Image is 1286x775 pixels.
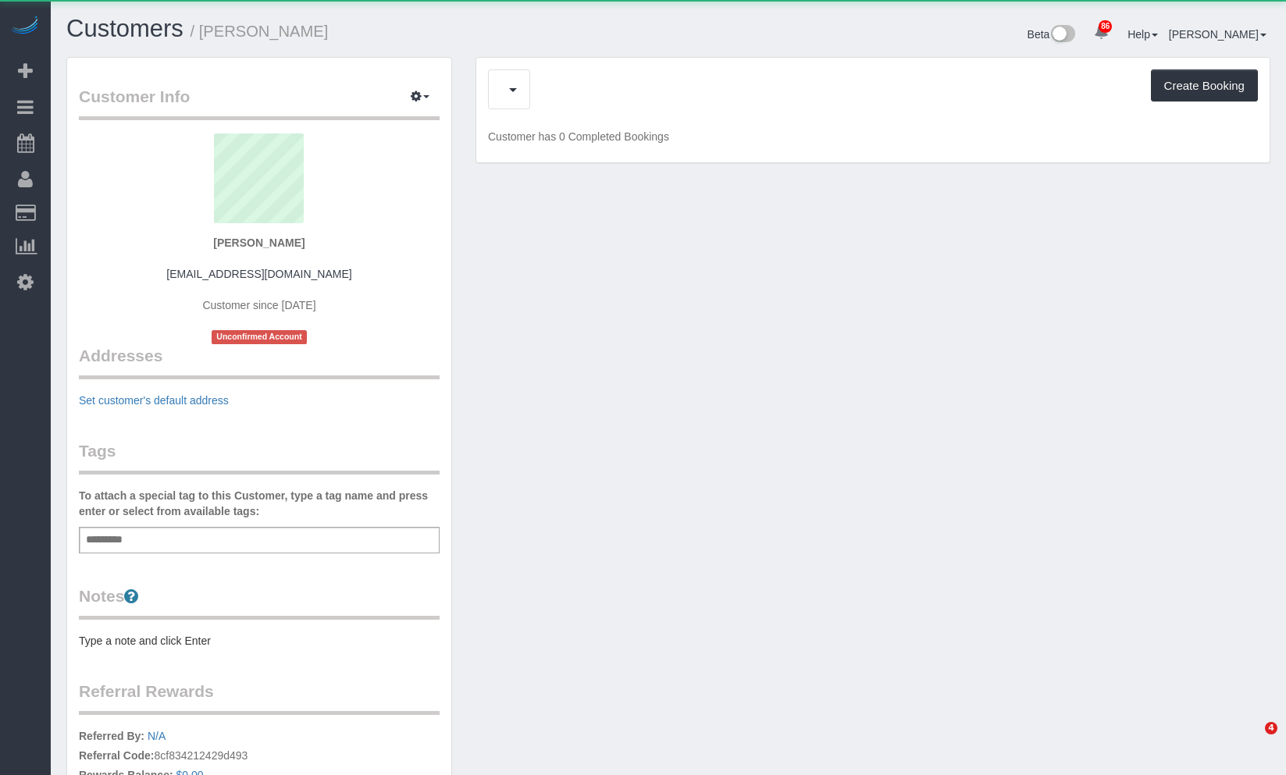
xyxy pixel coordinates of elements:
strong: [PERSON_NAME] [213,236,305,249]
button: Create Booking [1151,69,1258,102]
legend: Referral Rewards [79,680,440,715]
span: Unconfirmed Account [212,330,307,343]
span: Customer since [DATE] [202,299,315,311]
label: Referral Code: [79,748,154,763]
label: Referred By: [79,728,144,744]
legend: Notes [79,585,440,620]
span: 4 [1265,722,1277,734]
span: 86 [1099,20,1112,33]
a: [EMAIL_ADDRESS][DOMAIN_NAME] [166,268,351,280]
a: 86 [1086,16,1117,50]
legend: Tags [79,439,440,475]
pre: Type a note and click Enter [79,633,440,649]
a: Beta [1028,28,1076,41]
iframe: Intercom live chat [1233,722,1270,759]
a: Set customer's default address [79,394,229,407]
p: Customer has 0 Completed Bookings [488,129,1258,144]
a: Help [1127,28,1158,41]
img: New interface [1049,25,1075,45]
a: Customers [66,15,183,42]
img: Automaid Logo [9,16,41,37]
label: To attach a special tag to this Customer, type a tag name and press enter or select from availabl... [79,488,440,519]
a: N/A [148,730,166,742]
legend: Customer Info [79,85,440,120]
small: / [PERSON_NAME] [191,23,329,40]
a: [PERSON_NAME] [1169,28,1266,41]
